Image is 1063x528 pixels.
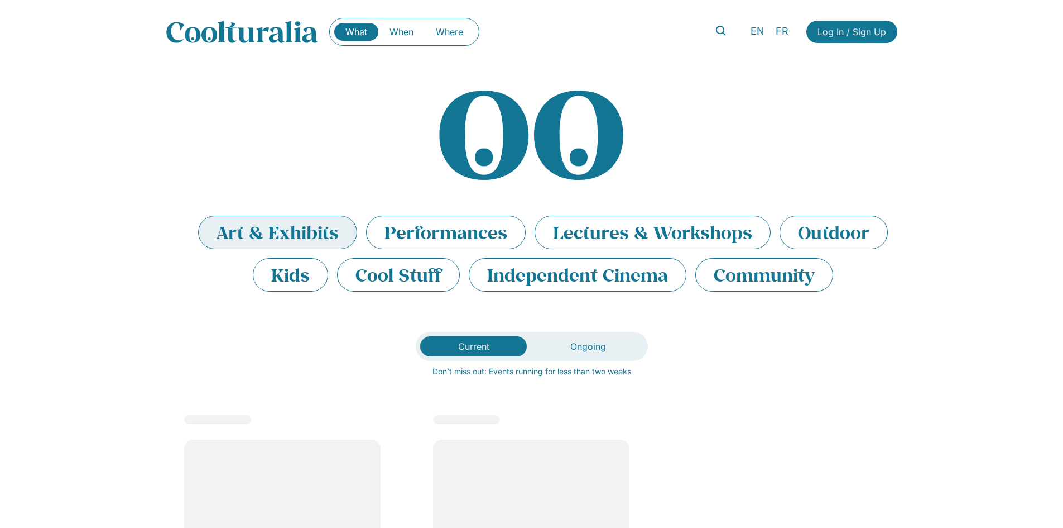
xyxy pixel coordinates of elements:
[337,258,460,292] li: Cool Stuff
[253,258,328,292] li: Kids
[378,23,425,41] a: When
[366,216,526,249] li: Performances
[751,26,764,37] span: EN
[425,23,474,41] a: Where
[334,23,474,41] nav: Menu
[535,216,771,249] li: Lectures & Workshops
[770,23,794,40] a: FR
[780,216,888,249] li: Outdoor
[695,258,833,292] li: Community
[745,23,770,40] a: EN
[776,26,788,37] span: FR
[817,25,886,39] span: Log In / Sign Up
[166,365,897,377] p: Don’t miss out: Events running for less than two weeks
[198,216,357,249] li: Art & Exhibits
[458,341,489,352] span: Current
[806,21,897,43] a: Log In / Sign Up
[570,341,606,352] span: Ongoing
[469,258,686,292] li: Independent Cinema
[334,23,378,41] a: What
